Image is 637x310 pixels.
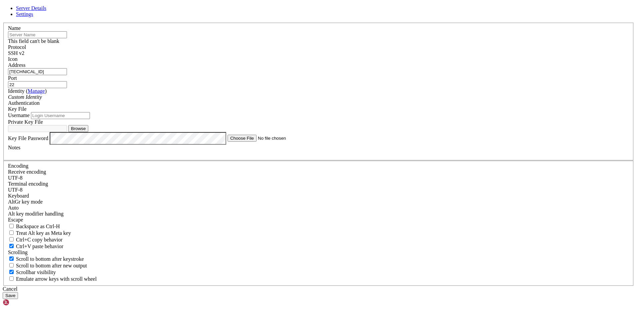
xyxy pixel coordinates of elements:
label: Scrolling [8,249,28,255]
span: UTF-8 [8,187,23,193]
input: Port Number [8,81,67,88]
label: Authentication [8,100,40,106]
input: Treat Alt key as Meta key [9,231,14,235]
a: Settings [16,11,33,17]
label: Whether the Alt key acts as a Meta key or as a distinct Alt key. [8,230,71,236]
div: Custom Identity [8,94,629,100]
label: Identity [8,88,47,94]
div: Key File [8,106,629,112]
span: Scroll to bottom after keystroke [16,256,84,262]
label: Notes [8,145,20,150]
i: Custom Identity [8,94,42,100]
label: If true, the backspace should send BS ('\x08', aka ^H). Otherwise the backspace key should send '... [8,224,60,229]
input: Emulate arrow keys with scroll wheel [9,276,14,281]
div: Escape [8,217,629,223]
button: Save [3,292,18,299]
span: Ctrl+V paste behavior [16,243,63,249]
img: Shellngn [3,299,41,306]
a: Manage [28,88,45,94]
label: Key File Password [8,135,48,141]
label: Name [8,25,21,31]
input: Ctrl+C copy behavior [9,237,14,241]
label: Private Key File [8,119,43,125]
label: Whether to scroll to the bottom on any keystroke. [8,256,84,262]
label: The default terminal encoding. ISO-2022 enables character map translations (like graphics maps). ... [8,181,48,187]
input: Server Name [8,31,67,38]
div: This field can't be blank [8,38,629,44]
label: Icon [8,56,17,62]
span: Auto [8,205,19,211]
span: Ctrl+C copy behavior [16,237,63,242]
label: Set the expected encoding for data received from the host. If the encodings do not match, visual ... [8,199,43,205]
label: Keyboard [8,193,29,199]
input: Login Username [31,112,90,119]
label: Ctrl-C copies if true, send ^C to host if false. Ctrl-Shift-C sends ^C to host if true, copies if... [8,237,63,242]
span: SSH v2 [8,50,24,56]
label: When using the alternative screen buffer, and DECCKM (Application Cursor Keys) is active, mouse w... [8,276,97,282]
input: Scroll to bottom after keystroke [9,256,14,261]
input: Scroll to bottom after new output [9,263,14,267]
label: Encoding [8,163,28,169]
span: Treat Alt key as Meta key [16,230,71,236]
span: ( ) [26,88,47,94]
label: The vertical scrollbar mode. [8,269,56,275]
div: Auto [8,205,629,211]
input: Backspace as Ctrl-H [9,224,14,228]
button: Browse [68,125,88,132]
label: Ctrl+V pastes if true, sends ^V to host if false. Ctrl+Shift+V sends ^V to host if true, pastes i... [8,243,63,249]
input: Ctrl+V paste behavior [9,244,14,248]
label: Username [8,112,30,118]
span: Key File [8,106,27,112]
div: UTF-8 [8,175,629,181]
label: Address [8,62,25,68]
span: UTF-8 [8,175,23,181]
span: Scrollbar visibility [16,269,56,275]
label: Port [8,75,17,81]
label: Set the expected encoding for data received from the host. If the encodings do not match, visual ... [8,169,46,175]
div: UTF-8 [8,187,629,193]
label: Protocol [8,44,26,50]
div: Cancel [3,286,634,292]
label: Scroll to bottom after new output. [8,263,87,268]
span: Scroll to bottom after new output [16,263,87,268]
span: Emulate arrow keys with scroll wheel [16,276,97,282]
input: Host Name or IP [8,68,67,75]
span: Backspace as Ctrl-H [16,224,60,229]
label: Controls how the Alt key is handled. Escape: Send an ESC prefix. 8-Bit: Add 128 to the typed char... [8,211,64,217]
a: Server Details [16,5,46,11]
span: Escape [8,217,23,223]
div: SSH v2 [8,50,629,56]
input: Scrollbar visibility [9,270,14,274]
